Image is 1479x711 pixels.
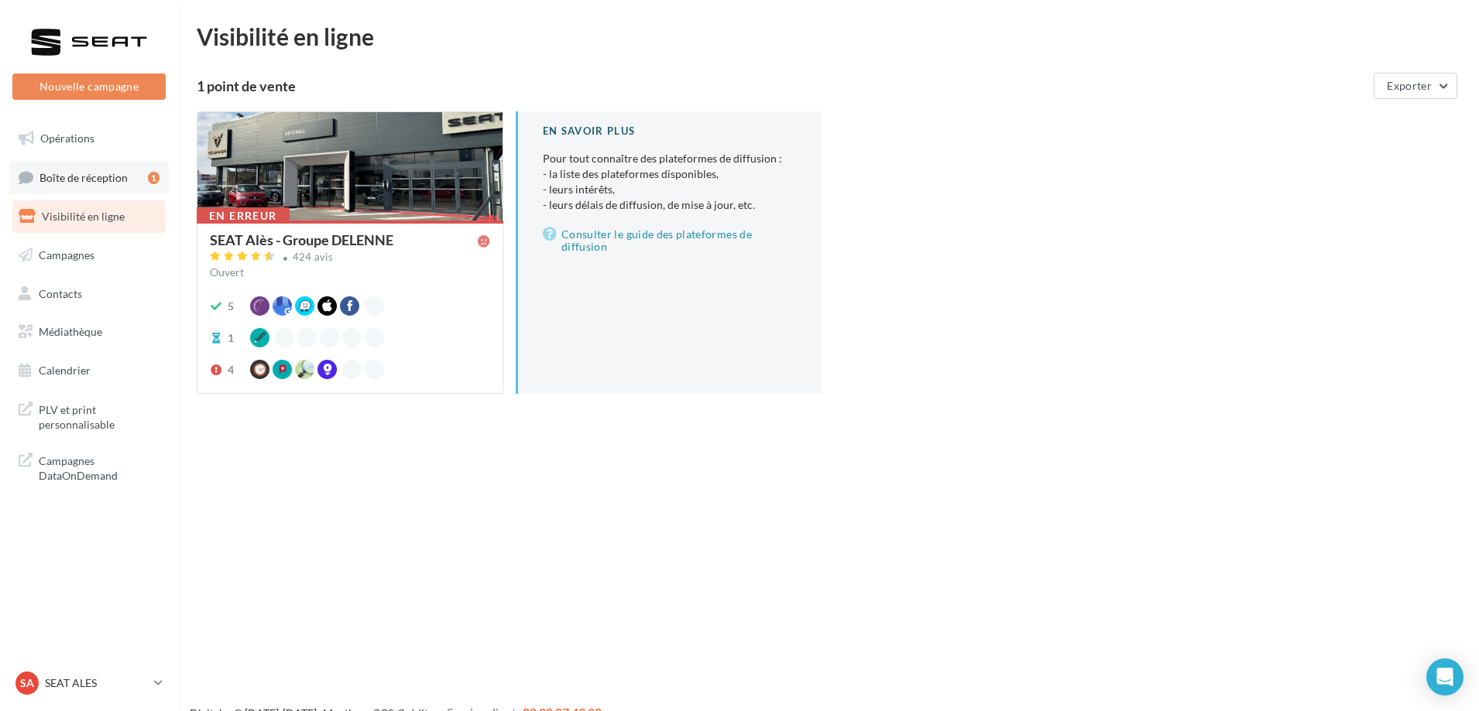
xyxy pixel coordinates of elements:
a: Boîte de réception1 [9,161,169,194]
span: Visibilité en ligne [42,210,125,223]
span: Opérations [40,132,94,145]
span: Boîte de réception [39,170,128,183]
div: 424 avis [293,252,334,262]
li: - la liste des plateformes disponibles, [543,166,798,182]
p: Pour tout connaître des plateformes de diffusion : [543,151,798,213]
div: 5 [228,299,234,314]
a: Médiathèque [9,316,169,348]
span: SA [20,675,34,691]
span: Campagnes DataOnDemand [39,450,160,484]
a: Contacts [9,278,169,310]
div: 1 [148,172,160,184]
span: Calendrier [39,364,91,377]
div: Open Intercom Messenger [1426,658,1464,696]
li: - leurs délais de diffusion, de mise à jour, etc. [543,197,798,213]
div: 1 point de vente [197,79,1367,93]
a: Consulter le guide des plateformes de diffusion [543,225,798,256]
a: Campagnes DataOnDemand [9,444,169,490]
a: PLV et print personnalisable [9,393,169,439]
p: SEAT ALES [45,675,148,691]
span: Exporter [1387,79,1432,92]
span: Campagnes [39,248,94,261]
button: Exporter [1374,73,1457,99]
a: Visibilité en ligne [9,200,169,233]
span: Ouvert [210,265,244,279]
a: SA SEAT ALES [12,668,166,698]
span: PLV et print personnalisable [39,399,160,432]
div: 4 [228,362,234,378]
div: En erreur [197,207,290,224]
a: Opérations [9,122,169,155]
span: Médiathèque [39,325,102,338]
div: 1 [228,330,234,346]
a: Campagnes [9,239,169,272]
span: Contacts [39,286,82,299]
a: Calendrier [9,354,169,387]
div: En savoir plus [543,124,798,138]
li: - leurs intérêts, [543,182,798,197]
button: Nouvelle campagne [12,73,166,100]
div: SEAT Alès - Groupe DELENNE [210,233,393,247]
a: 424 avis [210,249,490,268]
div: Visibilité en ligne [197,25,1460,48]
